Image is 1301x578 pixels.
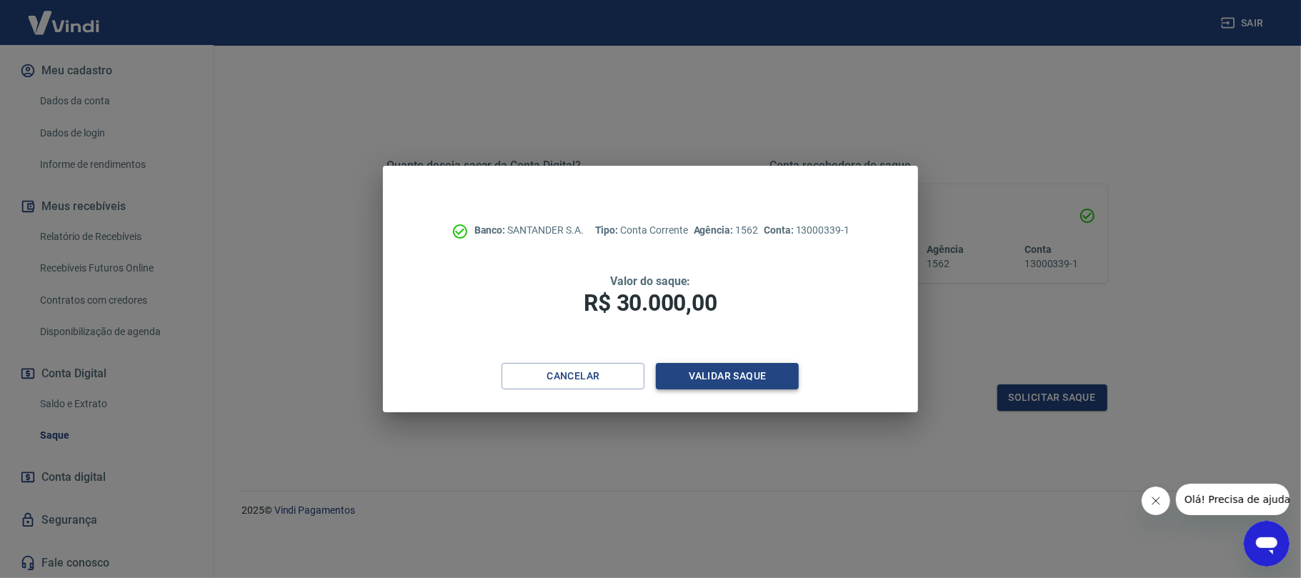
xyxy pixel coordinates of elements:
[502,363,644,389] button: Cancelar
[694,223,758,238] p: 1562
[1244,521,1290,567] iframe: Botão para abrir a janela de mensagens
[584,289,717,317] span: R$ 30.000,00
[595,224,621,236] span: Tipo:
[595,223,688,238] p: Conta Corrente
[474,224,508,236] span: Banco:
[656,363,799,389] button: Validar saque
[474,223,584,238] p: SANTANDER S.A.
[1142,487,1170,515] iframe: Fechar mensagem
[9,10,120,21] span: Olá! Precisa de ajuda?
[694,224,736,236] span: Agência:
[610,274,690,288] span: Valor do saque:
[1176,484,1290,515] iframe: Mensagem da empresa
[764,224,796,236] span: Conta:
[764,223,849,238] p: 13000339-1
